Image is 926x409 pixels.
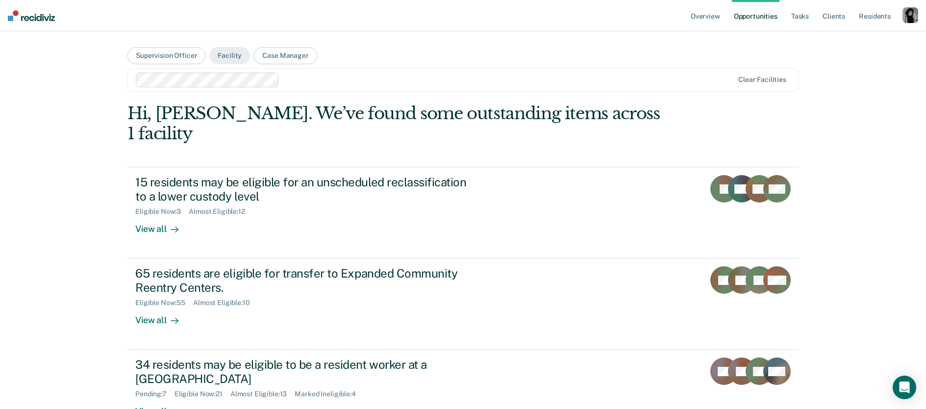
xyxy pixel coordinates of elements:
div: Pending : 7 [135,390,175,398]
div: View all [135,307,190,326]
div: 34 residents may be eligible to be a resident worker at a [GEOGRAPHIC_DATA] [135,358,479,386]
a: 65 residents are eligible for transfer to Expanded Community Reentry Centers.Eligible Now:55Almos... [127,258,799,350]
div: Almost Eligible : 12 [189,207,253,216]
div: 15 residents may be eligible for an unscheduled reclassification to a lower custody level [135,175,479,204]
div: Almost Eligible : 10 [193,299,258,307]
div: Clear facilities [738,76,786,84]
button: Case Manager [254,47,317,64]
button: Supervision Officer [127,47,205,64]
div: Eligible Now : 21 [175,390,230,398]
a: 15 residents may be eligible for an unscheduled reclassification to a lower custody levelEligible... [127,167,799,258]
img: Recidiviz [8,10,55,21]
div: Hi, [PERSON_NAME]. We’ve found some outstanding items across 1 facility [127,103,664,144]
div: Eligible Now : 3 [135,207,189,216]
div: Almost Eligible : 13 [230,390,295,398]
div: Eligible Now : 55 [135,299,193,307]
div: Open Intercom Messenger [893,376,916,399]
div: 65 residents are eligible for transfer to Expanded Community Reentry Centers. [135,266,479,295]
button: Facility [209,47,250,64]
div: View all [135,216,190,235]
div: Marked Ineligible : 4 [295,390,363,398]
